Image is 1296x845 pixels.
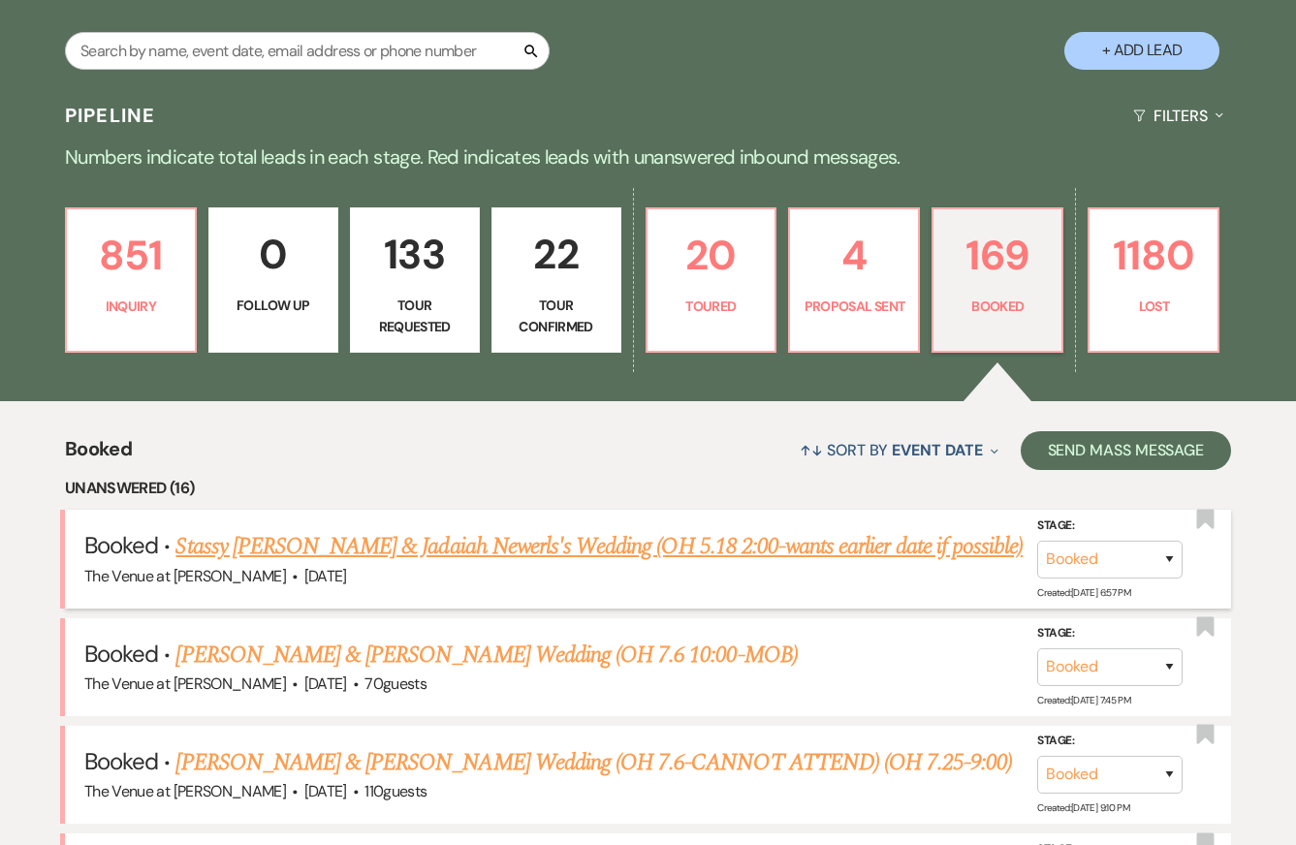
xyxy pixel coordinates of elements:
p: 133 [363,222,467,287]
p: Tour Confirmed [504,295,609,338]
label: Stage: [1037,516,1183,537]
span: Created: [DATE] 7:45 PM [1037,694,1130,706]
a: 4Proposal Sent [788,207,920,353]
p: 851 [79,223,183,288]
span: [DATE] [304,673,347,694]
span: 70 guests [364,673,427,694]
span: Created: [DATE] 6:57 PM [1037,586,1130,599]
p: Follow Up [221,295,326,316]
input: Search by name, event date, email address or phone number [65,32,550,70]
button: Send Mass Message [1021,431,1232,470]
a: 20Toured [646,207,777,353]
button: Filters [1125,90,1231,141]
h3: Pipeline [65,102,156,129]
p: 22 [504,222,609,287]
p: 0 [221,222,326,287]
span: Event Date [892,440,982,460]
a: 169Booked [932,207,1063,353]
span: Booked [65,434,132,476]
span: 110 guests [364,781,427,801]
span: ↑↓ [800,440,823,460]
p: Inquiry [79,296,183,317]
p: Lost [1101,296,1206,317]
span: The Venue at [PERSON_NAME] [84,673,286,694]
p: Booked [945,296,1050,317]
button: Sort By Event Date [792,424,1005,476]
a: 133Tour Requested [350,207,480,353]
span: Booked [84,639,158,669]
a: 22Tour Confirmed [491,207,621,353]
li: Unanswered (16) [65,476,1231,501]
p: 169 [945,223,1050,288]
a: [PERSON_NAME] & [PERSON_NAME] Wedding (OH 7.6-CANNOT ATTEND) (OH 7.25-9:00) [175,745,1012,780]
span: The Venue at [PERSON_NAME] [84,781,286,801]
p: 4 [802,223,906,288]
p: Toured [659,296,764,317]
p: Proposal Sent [802,296,906,317]
a: 1180Lost [1088,207,1219,353]
span: Created: [DATE] 9:10 PM [1037,801,1129,814]
label: Stage: [1037,623,1183,644]
p: Tour Requested [363,295,467,338]
p: 20 [659,223,764,288]
label: Stage: [1037,731,1183,752]
span: The Venue at [PERSON_NAME] [84,566,286,586]
a: [PERSON_NAME] & [PERSON_NAME] Wedding (OH 7.6 10:00-MOB) [175,638,797,673]
a: Stassy [PERSON_NAME] & Jadaiah Newerls's Wedding (OH 5.18 2:00-wants earlier date if possible) [175,529,1023,564]
span: [DATE] [304,781,347,801]
p: 1180 [1101,223,1206,288]
a: 851Inquiry [65,207,197,353]
button: + Add Lead [1064,32,1219,70]
span: Booked [84,746,158,776]
span: Booked [84,530,158,560]
a: 0Follow Up [208,207,338,353]
span: [DATE] [304,566,347,586]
